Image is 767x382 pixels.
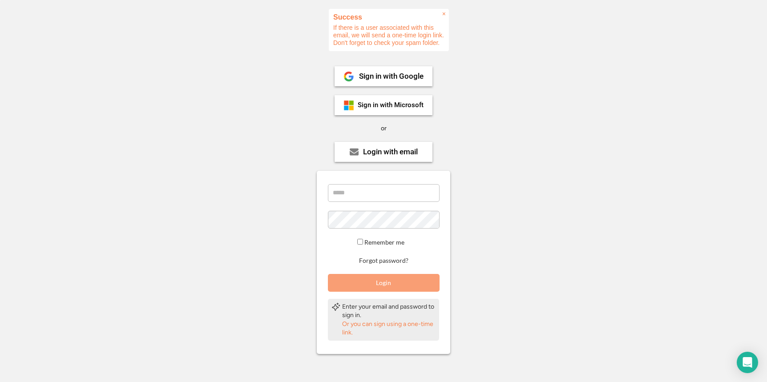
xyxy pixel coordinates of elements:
div: or [381,124,387,133]
div: Open Intercom Messenger [737,352,758,373]
div: Login with email [363,148,418,156]
img: ms-symbollockup_mssymbol_19.png [343,100,354,111]
button: Forgot password? [358,257,410,265]
h2: Success [333,13,444,21]
div: Sign in with Microsoft [358,102,424,109]
div: Or you can sign using a one-time link. [342,320,436,337]
div: Sign in with Google [359,72,424,80]
button: Login [328,274,440,292]
label: Remember me [364,238,404,246]
div: Enter your email and password to sign in. [342,302,436,320]
div: If there is a user associated with this email, we will send a one-time login link. Don't forget t... [329,9,449,51]
span: × [442,10,446,18]
img: 1024px-Google__G__Logo.svg.png [343,71,354,82]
